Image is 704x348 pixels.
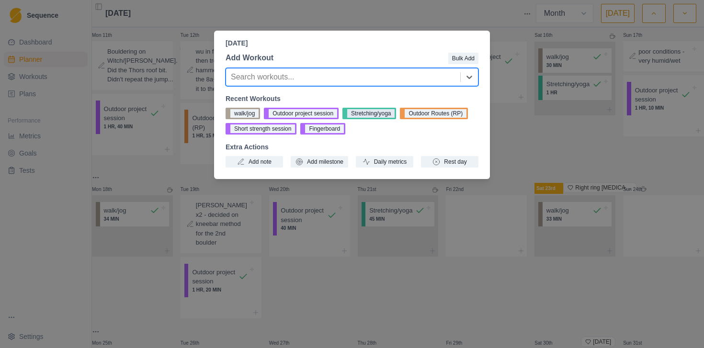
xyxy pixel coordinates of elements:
button: Add milestone [291,156,348,168]
button: Fingerboard [300,123,345,135]
p: Recent Workouts [226,94,478,104]
button: Stretching/yoga [342,108,396,119]
button: Outdoor project session [264,108,339,119]
button: Short strength session [226,123,296,135]
button: Outdoor Routes (RP) [400,108,468,119]
p: [DATE] [226,38,478,48]
button: Bulk Add [448,53,478,64]
button: Rest day [421,156,478,168]
p: Extra Actions [226,142,478,152]
button: walk/jog [226,108,260,119]
button: Daily metrics [356,156,413,168]
button: Add note [226,156,283,168]
p: Add Workout [226,52,273,64]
